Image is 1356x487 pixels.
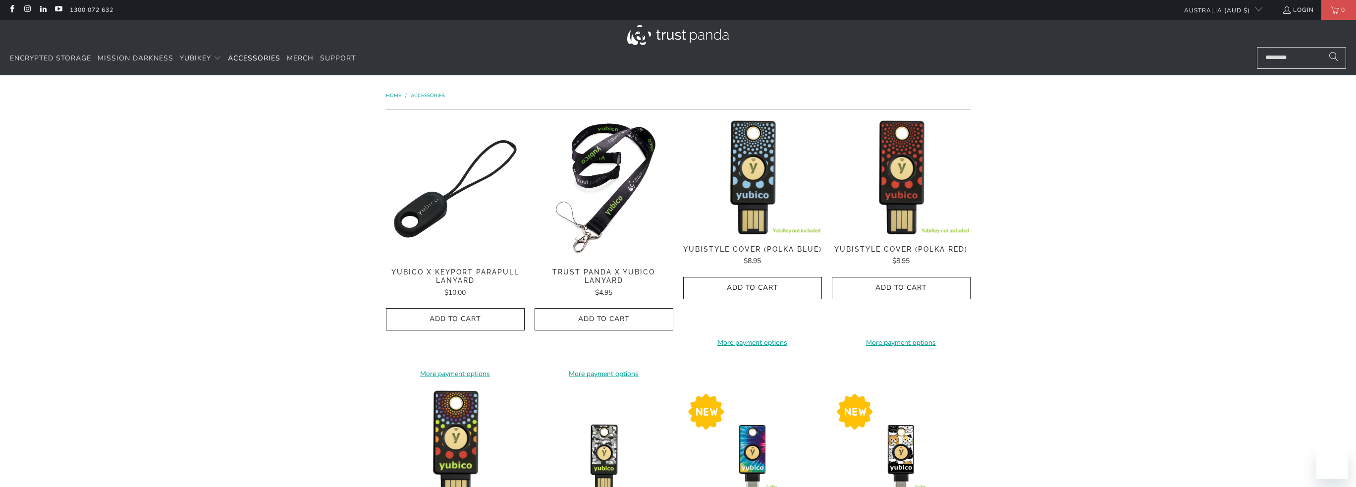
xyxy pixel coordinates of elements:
[386,308,525,330] button: Add to Cart
[545,315,663,324] span: Add to Cart
[832,245,971,254] span: YubiStyle Cover (Polka Red)
[180,54,211,63] span: YubiKey
[535,369,673,379] a: More payment options
[744,256,761,266] span: $8.95
[386,268,525,285] span: Yubico x Keyport Parapull Lanyard
[595,288,612,297] span: $4.95
[39,6,47,14] a: Trust Panda Australia on LinkedIn
[535,268,673,298] a: Trust Panda x Yubico Lanyard $4.95
[23,6,31,14] a: Trust Panda Australia on Instagram
[228,54,280,63] span: Accessories
[386,92,403,99] a: Home
[98,54,173,63] span: Mission Darkness
[535,119,673,258] img: Trust Panda Yubico Lanyard - Trust Panda
[98,47,173,70] a: Mission Darkness
[54,6,62,14] a: Trust Panda Australia on YouTube
[683,119,822,235] img: YubiStyle Cover (Polka Blue) - Trust Panda
[228,47,280,70] a: Accessories
[892,256,910,266] span: $8.95
[832,245,971,267] a: YubiStyle Cover (Polka Red) $8.95
[10,54,91,63] span: Encrypted Storage
[444,288,466,297] span: $10.00
[683,245,822,267] a: YubiStyle Cover (Polka Blue) $8.95
[1257,47,1346,69] input: Search...
[386,268,525,298] a: Yubico x Keyport Parapull Lanyard $10.00
[627,25,729,45] img: Trust Panda Australia
[10,47,356,70] nav: Translation missing: en.navigation.header.main_nav
[683,337,822,348] a: More payment options
[832,119,971,235] img: YubiStyle Cover (Polka Red) - Trust Panda
[842,284,960,292] span: Add to Cart
[1282,4,1314,15] a: Login
[694,284,812,292] span: Add to Cart
[535,268,673,285] span: Trust Panda x Yubico Lanyard
[1321,47,1346,69] button: Search
[7,6,16,14] a: Trust Panda Australia on Facebook
[320,54,356,63] span: Support
[396,315,514,324] span: Add to Cart
[287,47,314,70] a: Merch
[320,47,356,70] a: Support
[180,47,221,70] summary: YubiKey
[10,47,91,70] a: Encrypted Storage
[832,337,971,348] a: More payment options
[405,92,407,99] span: /
[386,92,401,99] span: Home
[683,277,822,299] button: Add to Cart
[832,277,971,299] button: Add to Cart
[386,369,525,379] a: More payment options
[386,119,525,258] img: Yubico x Keyport Parapull Lanyard - Trust Panda
[386,119,525,258] a: Yubico x Keyport Parapull Lanyard - Trust Panda Yubico x Keyport Parapull Lanyard - Trust Panda
[1316,447,1348,479] iframe: Button to launch messaging window
[70,4,113,15] a: 1300 072 632
[411,92,445,99] a: Accessories
[535,308,673,330] button: Add to Cart
[287,54,314,63] span: Merch
[683,245,822,254] span: YubiStyle Cover (Polka Blue)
